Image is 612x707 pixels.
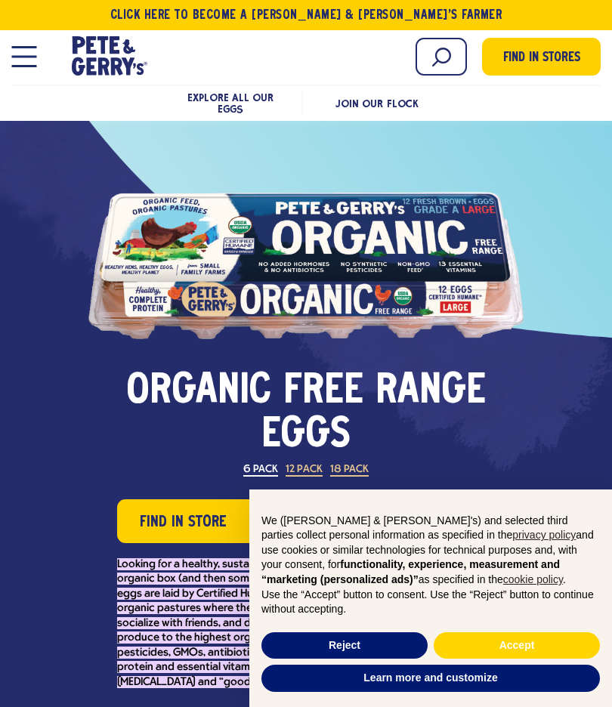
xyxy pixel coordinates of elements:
[243,465,278,477] label: 6 Pack
[416,38,467,76] input: Search
[330,465,369,477] label: 18 Pack
[117,558,493,688] mark: Looking for a healthy, sustainable, and complete protein that checks the organic box (and then so...
[512,529,576,541] a: privacy policy
[261,558,560,585] strong: functionality, experience, measurement and “marketing (personalized ads)”
[503,573,563,585] a: cookie policy
[11,46,36,67] button: Open Mobile Menu Modal Dialog
[187,91,274,115] a: Explore All Our Eggs
[117,371,495,458] h1: Organic Free Range Eggs
[261,514,600,588] p: We ([PERSON_NAME] & [PERSON_NAME]'s) and selected third parties collect personal information as s...
[261,665,600,692] button: Learn more and customize
[482,38,601,76] a: Find in Stores
[249,489,612,707] div: Notice
[117,499,304,543] a: Find in Store
[335,97,418,110] a: Join Our Flock
[11,85,601,117] nav: mobile product menu
[261,632,428,659] button: Reject
[503,48,580,69] span: Find in Stores
[434,632,600,659] button: Accept
[261,588,600,617] p: Use the “Accept” button to consent. Use the “Reject” button to continue without accepting.
[286,465,322,477] label: 12 Pack
[140,511,227,534] span: Find in Store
